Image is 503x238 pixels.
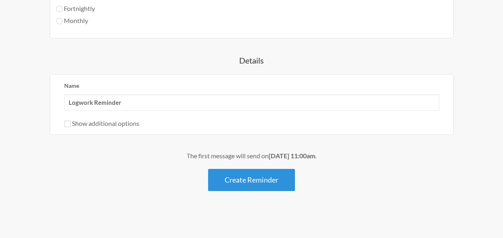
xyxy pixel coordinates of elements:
strong: [DATE] 11:00am [269,152,315,159]
label: Name [64,82,79,89]
input: Monthly [56,18,63,24]
div: The first message will send on . [24,151,479,161]
button: Create Reminder [208,169,295,191]
input: Show additional options [64,121,71,127]
input: We suggest a 2 to 4 word name [64,94,439,110]
input: Fortnightly [56,6,63,12]
h4: Details [24,55,479,66]
label: Show additional options [64,119,139,127]
label: Fortnightly [56,4,95,13]
label: Monthly [56,16,95,25]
